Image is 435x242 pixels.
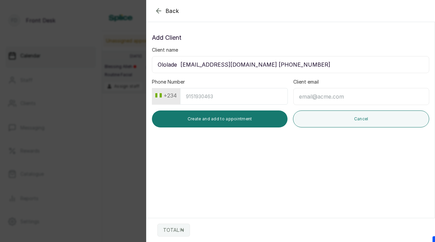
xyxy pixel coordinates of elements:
[293,88,429,105] input: email@acme.com
[153,90,179,101] button: +234
[152,56,429,73] input: Enter client name
[166,7,179,15] span: Back
[163,227,184,234] p: TOTAL: ₦
[152,47,178,53] label: Client name
[152,79,185,85] label: Phone Number
[293,110,429,127] button: Cancel
[180,88,288,105] input: 9151930463
[152,33,429,42] p: Add Client
[155,7,179,15] button: Back
[152,110,288,127] button: Create and add to appointment
[293,79,319,85] label: Client email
